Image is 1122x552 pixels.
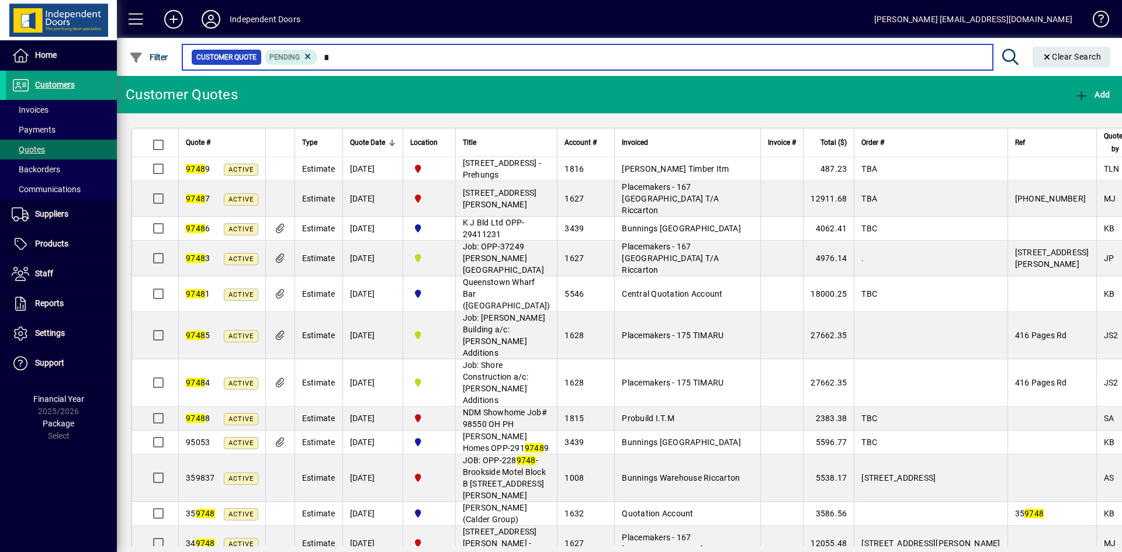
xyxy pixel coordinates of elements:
[342,431,403,454] td: [DATE]
[228,225,254,233] span: Active
[622,136,753,149] div: Invoiced
[35,358,64,367] span: Support
[186,331,210,340] span: 5
[228,511,254,518] span: Active
[1104,473,1114,482] span: AS
[342,217,403,241] td: [DATE]
[861,136,1000,149] div: Order #
[1104,509,1115,518] span: KB
[565,331,584,340] span: 1628
[350,136,385,149] span: Quote Date
[186,509,215,518] span: 35
[228,540,254,548] span: Active
[342,276,403,312] td: [DATE]
[410,436,448,449] span: Cromwell Central Otago
[622,438,741,447] span: Bunnings [GEOGRAPHIC_DATA]
[803,502,854,526] td: 3586.56
[228,291,254,298] span: Active
[803,217,854,241] td: 4062.41
[1104,254,1114,263] span: JP
[342,312,403,359] td: [DATE]
[186,194,210,203] span: 7
[410,192,448,205] span: Christchurch
[565,254,584,263] span: 1627
[196,51,257,63] span: Customer Quote
[622,224,741,233] span: Bunnings [GEOGRAPHIC_DATA]
[410,376,448,389] span: Timaru
[410,136,438,149] span: Location
[6,41,117,70] a: Home
[565,289,584,298] span: 5546
[302,539,335,548] span: Estimate
[35,50,57,60] span: Home
[302,378,335,387] span: Estimate
[6,200,117,229] a: Suppliers
[1024,509,1044,518] em: 9748
[186,254,205,263] em: 9748
[186,164,205,173] em: 9748
[186,289,210,298] span: 1
[803,454,854,502] td: 5538.17
[228,415,254,423] span: Active
[410,471,448,484] span: Christchurch
[803,431,854,454] td: 5596.77
[196,539,215,548] em: 9748
[196,509,215,518] em: 9748
[861,414,877,423] span: TBC
[861,438,877,447] span: TBC
[463,188,537,209] span: [STREET_ADDRESS][PERSON_NAME]
[463,136,550,149] div: Title
[186,164,210,173] span: 9
[1104,164,1120,173] span: TLN
[1104,331,1118,340] span: JS2
[6,259,117,289] a: Staff
[302,224,335,233] span: Estimate
[6,140,117,159] a: Quotes
[302,509,335,518] span: Estimate
[6,179,117,199] a: Communications
[463,277,550,310] span: Queenstown Wharf Bar ([GEOGRAPHIC_DATA])
[302,331,335,340] span: Estimate
[803,276,854,312] td: 18000.25
[410,252,448,265] span: Timaru
[1072,84,1113,105] button: Add
[228,439,254,447] span: Active
[1104,224,1115,233] span: KB
[126,85,238,104] div: Customer Quotes
[186,254,210,263] span: 3
[342,181,403,217] td: [DATE]
[1015,194,1086,203] span: [PHONE_NUMBER]
[463,218,525,239] span: K J Bld Ltd OPP-29411231
[1104,194,1116,203] span: MJ
[1104,438,1115,447] span: KB
[43,419,74,428] span: Package
[6,120,117,140] a: Payments
[565,539,584,548] span: 1627
[265,50,318,65] mat-chip: Pending Status: Pending
[565,136,607,149] div: Account #
[350,136,396,149] div: Quote Date
[228,196,254,203] span: Active
[622,378,723,387] span: Placemakers - 175 TIMARU
[228,475,254,482] span: Active
[861,473,936,482] span: [STREET_ADDRESS]
[1084,2,1107,40] a: Knowledge Base
[565,438,584,447] span: 3439
[1104,539,1116,548] span: MJ
[186,224,210,233] span: 6
[463,408,547,429] span: NDM Showhome Job# 98550 OH PH
[302,194,335,203] span: Estimate
[861,224,877,233] span: TBC
[186,194,205,203] em: 9748
[186,289,205,298] em: 9748
[820,136,847,149] span: Total ($)
[192,9,230,30] button: Profile
[803,359,854,407] td: 27662.35
[622,136,648,149] span: Invoiced
[186,378,205,387] em: 9748
[12,105,49,114] span: Invoices
[155,9,192,30] button: Add
[463,503,527,524] span: [PERSON_NAME] (Calder Group)
[768,136,796,149] span: Invoice #
[35,239,68,248] span: Products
